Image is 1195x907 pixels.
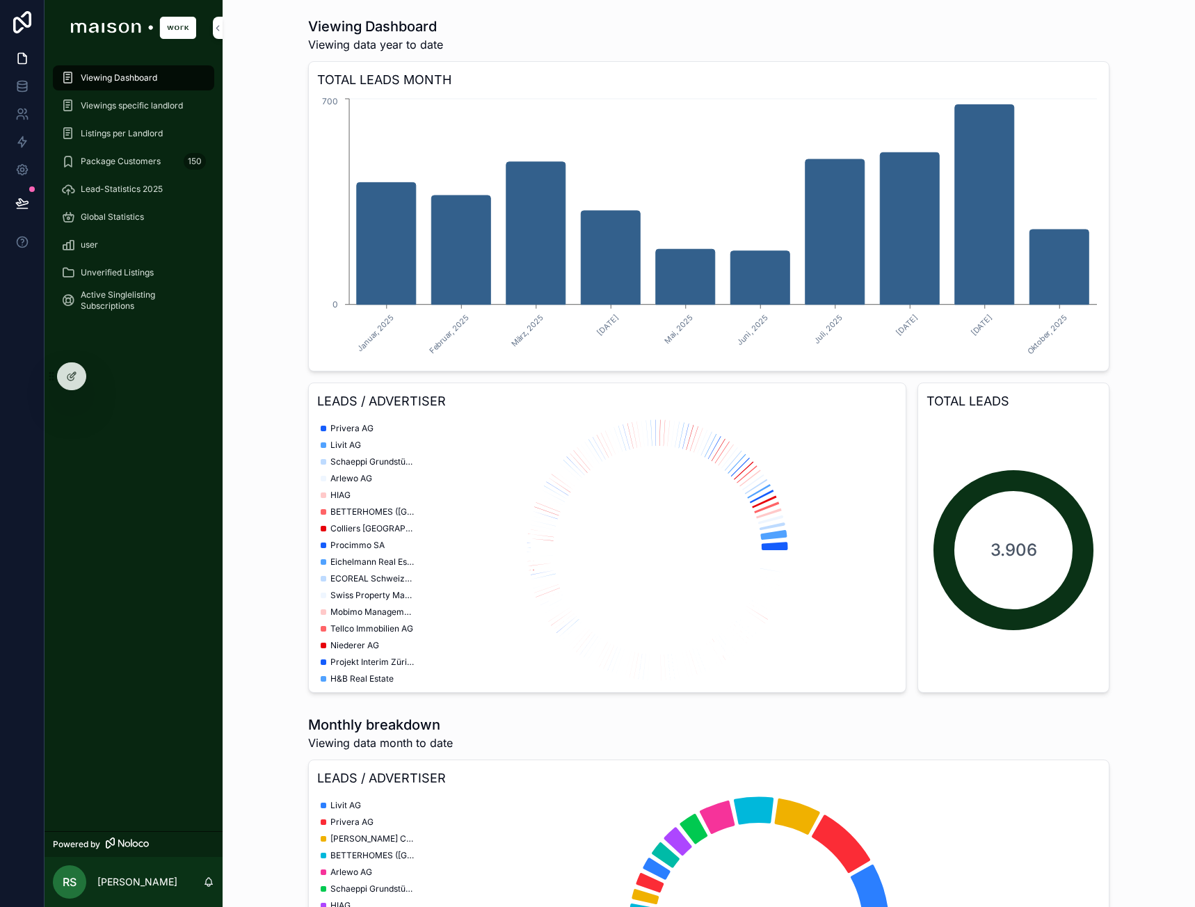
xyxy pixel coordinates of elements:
a: Active Singlelisting Subscriptions [53,288,214,313]
span: RS [63,874,77,890]
div: scrollable content [45,56,223,331]
a: Package Customers150 [53,149,214,174]
span: Viewing data month to date [308,735,453,751]
span: Listings per Landlord [81,128,163,139]
text: Juli, 2025 [812,312,844,345]
span: H&B Real Estate [330,673,394,684]
p: [PERSON_NAME] [97,875,177,889]
span: Viewing data year to date [308,36,443,53]
h3: TOTAL LEADS MONTH [317,70,1100,90]
a: Listings per Landlord [53,121,214,146]
span: Viewing Dashboard [81,72,157,83]
text: Oktober, 2025 [1025,312,1069,356]
span: Swiss Property Management AG [330,590,414,601]
span: Tellco Immobilien AG [330,623,413,634]
text: [DATE] [595,312,620,337]
tspan: 700 [322,96,338,106]
span: BETTERHOMES ([GEOGRAPHIC_DATA]) AG [330,506,414,517]
span: BETTERHOMES ([GEOGRAPHIC_DATA]) AG [330,850,414,861]
span: Privera AG [330,817,374,828]
a: Viewings specific landlord [53,93,214,118]
tspan: 0 [332,299,338,310]
img: App logo [71,17,196,39]
span: Arlewo AG [330,867,372,878]
span: ECOREAL Schweizerische Immobilien Anlagestiftung [330,573,414,584]
div: chart [317,417,897,684]
span: Package Customers [81,156,161,167]
h3: TOTAL LEADS [927,392,1100,411]
span: Unverified Listings [81,267,154,278]
text: [DATE] [895,312,920,337]
a: Viewing Dashboard [53,65,214,90]
span: Lead-Statistics 2025 [81,184,163,195]
span: Active Singlelisting Subscriptions [81,289,200,312]
span: Mobimo Management AG [330,607,414,618]
text: Februar, 2025 [427,312,470,355]
a: Powered by [45,831,223,857]
span: Global Statistics [81,211,144,223]
a: Global Statistics [53,204,214,230]
span: Eichelmann Real Estate GmbH [330,556,414,568]
a: user [53,232,214,257]
div: chart [317,95,1100,362]
div: 150 [184,153,206,170]
span: Colliers [GEOGRAPHIC_DATA] AG [330,523,414,534]
span: 3.906 [966,539,1061,561]
a: Lead-Statistics 2025 [53,177,214,202]
text: Januar, 2025 [355,312,396,353]
span: Projekt Interim Zürich GmbH [330,657,414,668]
span: Powered by [53,839,100,850]
span: Privera AG [330,423,374,434]
text: Juni, 2025 [735,312,770,347]
span: user [81,239,98,250]
span: Viewings specific landlord [81,100,183,111]
text: Mai, 2025 [662,312,695,345]
span: HIAG [330,490,351,501]
span: Schaeppi Grundstücke AG [330,883,414,894]
span: Schaeppi Grundstücke AG [330,456,414,467]
span: Niederer AG [330,640,379,651]
text: März, 2025 [509,312,545,348]
span: [PERSON_NAME] Commerciaux [330,833,414,844]
text: [DATE] [969,312,994,337]
span: Livit AG [330,800,361,811]
h3: LEADS / ADVERTISER [317,392,897,411]
a: Unverified Listings [53,260,214,285]
h1: Monthly breakdown [308,715,453,735]
h3: LEADS / ADVERTISER [317,769,1100,788]
span: Arlewo AG [330,473,372,484]
span: Livit AG [330,440,361,451]
h1: Viewing Dashboard [308,17,443,36]
span: Procimmo SA [330,540,385,551]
